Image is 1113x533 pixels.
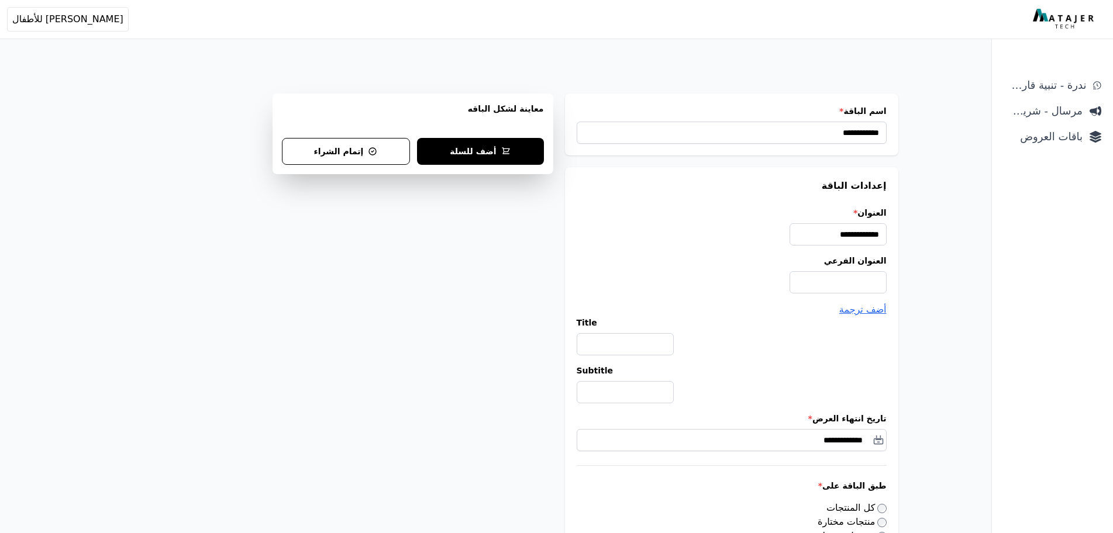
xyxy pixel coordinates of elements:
label: اسم الباقة [577,105,887,117]
label: العنوان [577,207,887,219]
a: باقات العروض [999,126,1106,147]
a: مرسال - شريط دعاية [999,101,1106,122]
img: MatajerTech Logo [1033,9,1097,30]
button: [PERSON_NAME] للأطفال [7,7,129,32]
label: منتجات مختارة [818,516,886,527]
a: ندرة - تنبية قارب علي النفاذ [999,75,1106,96]
span: ندرة - تنبية قارب علي النفاذ [1004,77,1086,94]
h3: معاينة لشكل الباقه [282,103,544,129]
button: أضف ترجمة [839,303,887,317]
label: Subtitle [577,365,887,376]
input: كل المنتجات [877,504,887,513]
label: كل المنتجات [826,502,887,513]
input: منتجات مختارة [877,518,887,527]
label: تاريخ انتهاء العرض [577,413,887,424]
span: أضف ترجمة [839,304,887,315]
label: طبق الباقة على [577,480,887,492]
button: أضف للسلة [417,138,544,165]
h3: إعدادات الباقة [577,179,887,193]
label: العنوان الفرعي [577,255,887,266]
button: إتمام الشراء [282,138,410,165]
label: Title [577,317,887,328]
span: باقات العروض [1004,129,1083,145]
span: مرسال - شريط دعاية [1004,103,1083,119]
span: [PERSON_NAME] للأطفال [12,12,123,26]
